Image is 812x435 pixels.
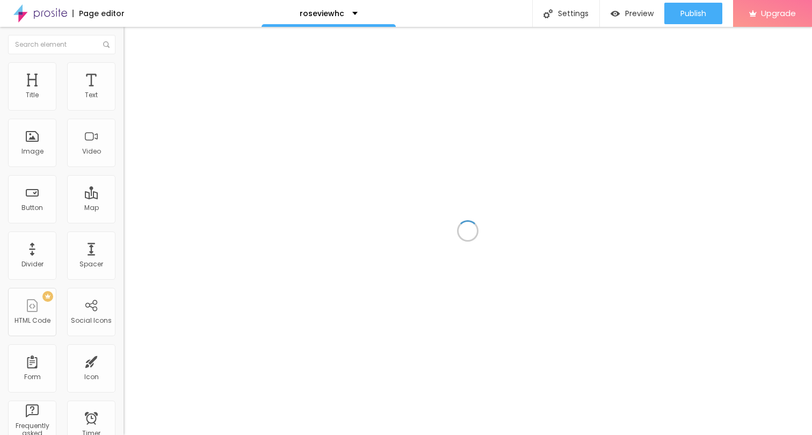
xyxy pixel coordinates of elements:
[71,317,112,324] div: Social Icons
[625,9,654,18] span: Preview
[26,91,39,99] div: Title
[24,373,41,381] div: Form
[611,9,620,18] img: view-1.svg
[300,10,344,17] p: roseviewhc
[21,204,43,212] div: Button
[15,317,50,324] div: HTML Code
[600,3,664,24] button: Preview
[543,9,553,18] img: Icone
[85,91,98,99] div: Text
[664,3,722,24] button: Publish
[73,10,125,17] div: Page editor
[103,41,110,48] img: Icone
[21,260,44,268] div: Divider
[761,9,796,18] span: Upgrade
[8,35,115,54] input: Search element
[84,373,99,381] div: Icon
[84,204,99,212] div: Map
[79,260,103,268] div: Spacer
[680,9,706,18] span: Publish
[82,148,101,155] div: Video
[21,148,44,155] div: Image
